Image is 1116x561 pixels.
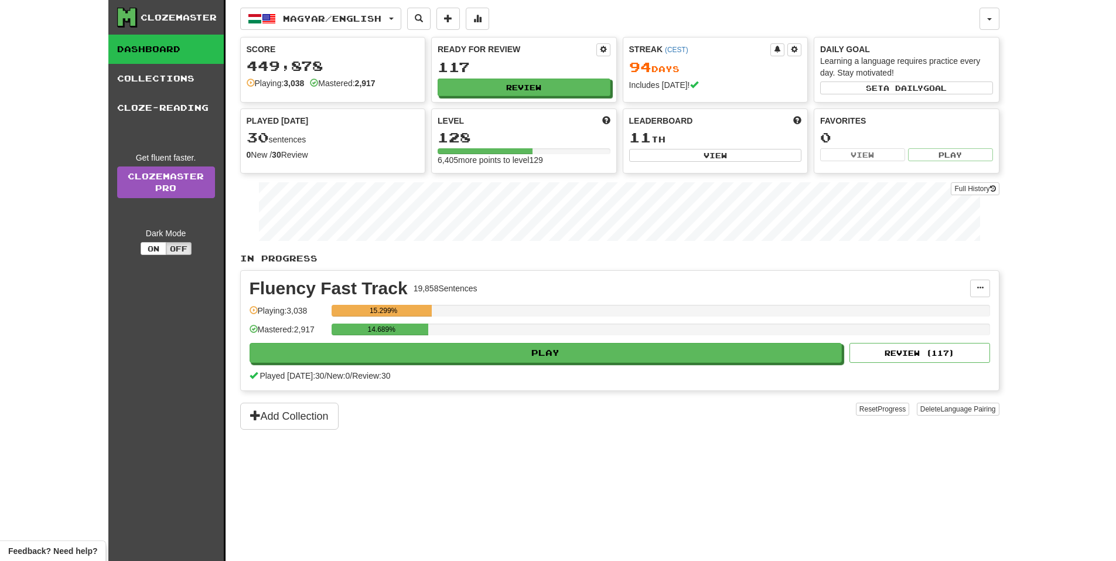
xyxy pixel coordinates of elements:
button: Search sentences [407,8,431,30]
strong: 30 [272,150,281,159]
button: Add Collection [240,403,339,430]
span: 94 [629,59,651,75]
span: Open feedback widget [8,545,97,557]
button: Seta dailygoal [820,81,993,94]
span: 30 [247,129,269,145]
button: Add sentence to collection [436,8,460,30]
p: In Progress [240,253,999,264]
div: 128 [438,130,610,145]
div: New / Review [247,149,419,161]
div: Day s [629,60,802,75]
button: ResetProgress [856,403,909,416]
span: Progress [878,405,906,413]
div: Playing: 3,038 [250,305,326,324]
div: 14.689% [335,324,428,335]
div: th [629,130,802,145]
button: Full History [951,182,999,195]
button: More stats [466,8,489,30]
button: Review (117) [849,343,990,363]
button: On [141,242,166,255]
span: / [350,371,352,380]
button: DeleteLanguage Pairing [917,403,999,416]
div: Daily Goal [820,43,993,55]
span: New: 0 [327,371,350,380]
div: Streak [629,43,771,55]
a: Dashboard [108,35,224,64]
span: a daily [883,84,923,92]
div: Mastered: 2,917 [250,324,326,343]
strong: 2,917 [355,79,376,88]
span: This week in points, UTC [793,115,801,127]
span: Played [DATE]: 30 [260,371,324,380]
span: Language Pairing [940,405,995,413]
a: ClozemasterPro [117,166,215,198]
span: Review: 30 [352,371,390,380]
span: Played [DATE] [247,115,309,127]
div: Get fluent faster. [117,152,215,164]
div: 15.299% [335,305,432,317]
a: Cloze-Reading [108,93,224,123]
button: View [820,148,905,161]
span: / [325,371,327,380]
div: sentences [247,130,419,145]
div: 0 [820,130,993,145]
span: Score more points to level up [602,115,610,127]
div: Ready for Review [438,43,596,55]
span: Leaderboard [629,115,693,127]
div: Learning a language requires practice every day. Stay motivated! [820,55,993,79]
span: Magyar / English [283,13,381,23]
button: View [629,149,802,162]
div: Dark Mode [117,227,215,239]
div: Clozemaster [141,12,217,23]
button: Play [250,343,842,363]
button: Play [908,148,993,161]
a: (CEST) [665,46,688,54]
div: Includes [DATE]! [629,79,802,91]
div: 19,858 Sentences [414,283,477,294]
strong: 0 [247,150,251,159]
button: Magyar/English [240,8,401,30]
div: Favorites [820,115,993,127]
button: Review [438,79,610,96]
a: Collections [108,64,224,93]
div: Playing: [247,77,305,89]
button: Off [166,242,192,255]
div: 449,878 [247,59,419,73]
span: Level [438,115,464,127]
div: Fluency Fast Track [250,280,408,297]
div: Score [247,43,419,55]
strong: 3,038 [284,79,304,88]
span: 11 [629,129,651,145]
div: 6,405 more points to level 129 [438,154,610,166]
div: Mastered: [310,77,375,89]
div: 117 [438,60,610,74]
